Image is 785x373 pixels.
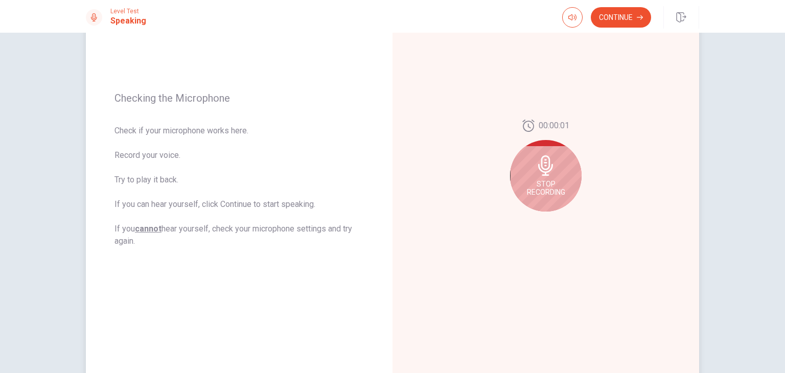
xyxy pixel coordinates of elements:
[527,180,565,196] span: Stop Recording
[539,120,569,132] span: 00:00:01
[110,15,146,27] h1: Speaking
[110,8,146,15] span: Level Test
[114,125,364,247] span: Check if your microphone works here. Record your voice. Try to play it back. If you can hear your...
[114,92,364,104] span: Checking the Microphone
[510,140,582,212] div: Stop Recording
[591,7,651,28] button: Continue
[135,224,161,234] u: cannot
